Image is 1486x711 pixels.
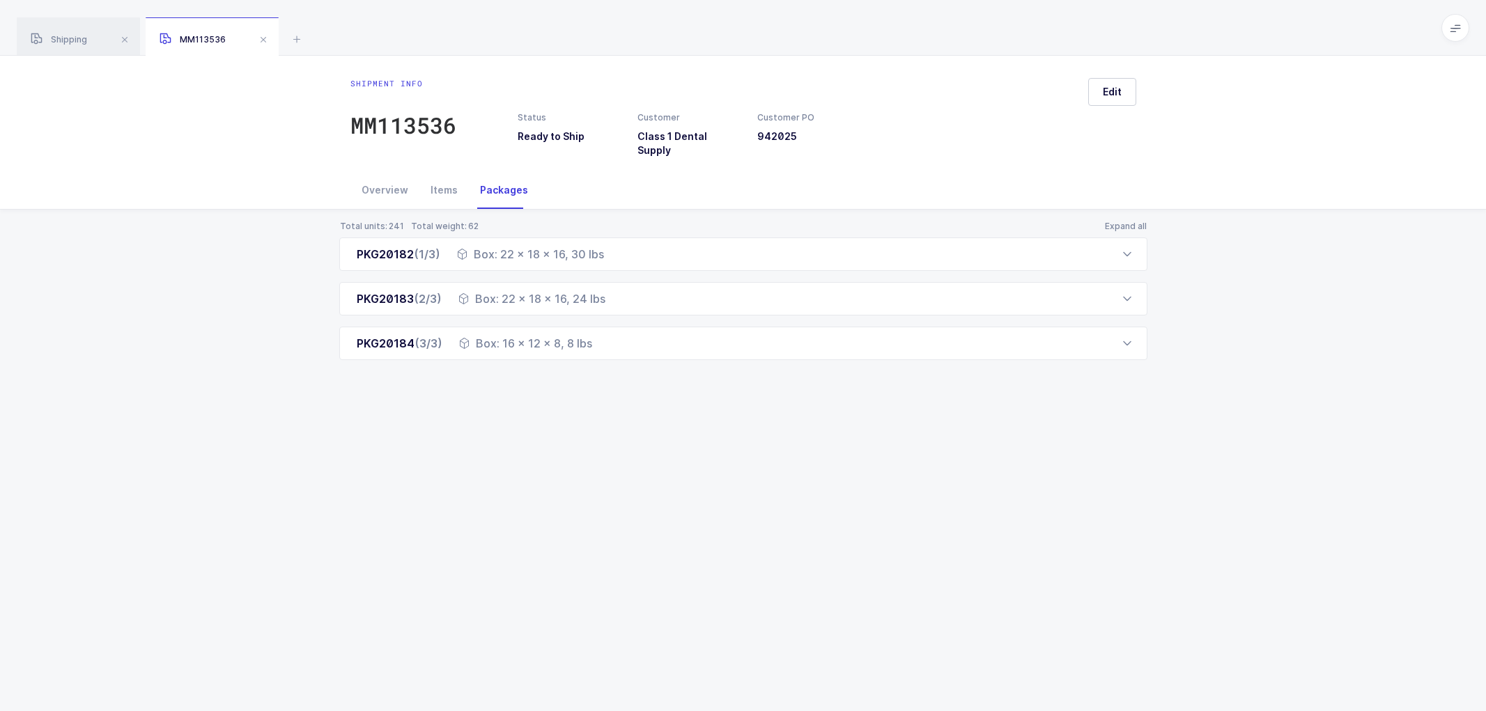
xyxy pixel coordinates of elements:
[757,130,860,143] h3: 942025
[415,336,442,350] span: (3/3)
[350,78,456,89] div: Shipment info
[518,111,621,124] div: Status
[414,247,440,261] span: (1/3)
[339,237,1147,271] div: PKG20182(1/3) Box: 22 x 18 x 16, 30 lbs
[457,246,604,263] div: Box: 22 x 18 x 16, 30 lbs
[357,246,440,263] div: PKG20182
[357,335,442,352] div: PKG20184
[339,327,1147,360] div: PKG20184(3/3) Box: 16 x 12 x 8, 8 lbs
[637,130,741,157] h3: Class 1 Dental Supply
[339,282,1147,315] div: PKG20183(2/3) Box: 22 x 18 x 16, 24 lbs
[357,290,442,307] div: PKG20183
[160,34,226,45] span: MM113536
[414,292,442,306] span: (2/3)
[1103,85,1122,99] span: Edit
[1088,78,1136,106] button: Edit
[1104,221,1147,232] button: Expand all
[469,171,539,209] div: Packages
[757,111,860,124] div: Customer PO
[419,171,469,209] div: Items
[31,34,87,45] span: Shipping
[458,290,605,307] div: Box: 22 x 18 x 16, 24 lbs
[518,130,621,143] h3: Ready to Ship
[459,335,592,352] div: Box: 16 x 12 x 8, 8 lbs
[350,171,419,209] div: Overview
[637,111,741,124] div: Customer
